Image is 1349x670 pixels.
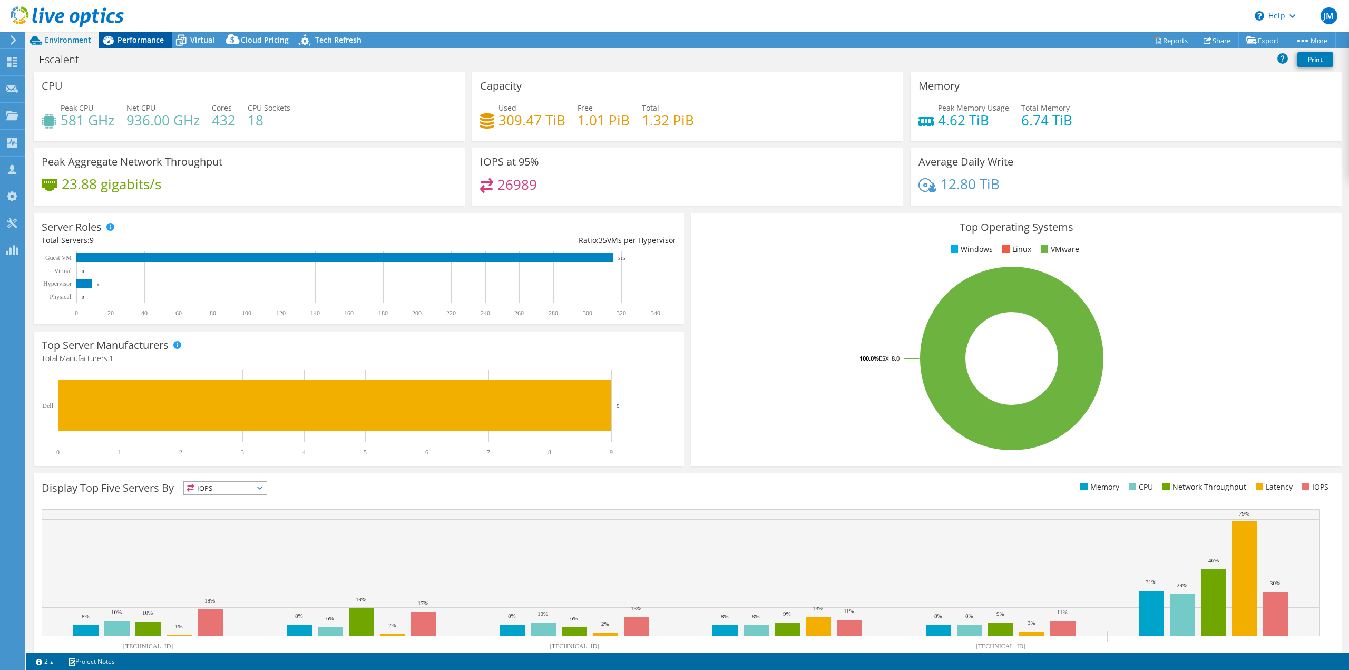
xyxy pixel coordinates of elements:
h3: Top Operating Systems [699,221,1334,233]
text: 0 [82,269,84,274]
span: IOPS [184,482,267,494]
span: Peak CPU [61,103,93,113]
text: 18% [204,597,215,604]
text: 8% [508,613,516,619]
li: IOPS [1299,481,1328,493]
text: [TECHNICAL_ID] [976,643,1026,650]
h4: 1.01 PiB [578,114,630,126]
span: Used [498,103,516,113]
span: Peak Memory Usage [938,103,1009,113]
text: 100 [242,309,251,317]
text: 260 [514,309,524,317]
span: Total Memory [1021,103,1070,113]
h3: Peak Aggregate Network Throughput [42,156,222,168]
text: 46% [1208,557,1219,564]
text: 9% [996,610,1004,617]
span: JM [1321,7,1337,24]
h4: 26989 [497,179,537,190]
h3: Server Roles [42,221,102,233]
text: 5 [364,449,367,456]
text: 8% [82,613,90,619]
a: Reports [1146,32,1196,48]
text: 11% [844,608,854,614]
span: Total [642,103,659,113]
span: Free [578,103,593,113]
text: 6% [570,615,578,622]
li: Windows [948,244,993,255]
text: 315 [618,256,625,261]
h4: 6.74 TiB [1021,114,1072,126]
span: Cloud Pricing [241,35,289,45]
li: CPU [1126,481,1153,493]
text: 9 [617,403,620,409]
text: 17% [418,600,428,606]
text: 40 [141,309,148,317]
text: 13% [813,605,823,611]
text: 2% [601,620,609,627]
text: 0 [82,295,84,300]
text: 2% [388,622,396,628]
text: Guest VM [45,254,72,261]
text: 20 [107,309,114,317]
text: 7 [487,449,490,456]
text: [TECHNICAL_ID] [123,643,173,650]
li: VMware [1038,244,1079,255]
text: 13% [631,605,641,611]
text: 11% [1057,609,1068,615]
svg: \n [1255,11,1264,21]
text: 220 [446,309,456,317]
li: Latency [1253,481,1293,493]
text: Virtual [54,267,72,275]
span: Virtual [190,35,214,45]
span: Environment [45,35,91,45]
h4: 1.32 PiB [642,114,694,126]
text: 8% [934,613,942,619]
h1: Escalent [34,54,95,65]
a: Print [1297,52,1333,67]
text: 10% [111,609,122,615]
span: Net CPU [126,103,155,113]
text: 160 [344,309,354,317]
text: 29% [1177,582,1187,588]
h4: 18 [248,114,290,126]
text: 8% [295,613,303,619]
text: 8% [721,613,729,619]
text: 320 [617,309,626,317]
li: Linux [1000,244,1031,255]
text: 8 [548,449,551,456]
h4: 4.62 TiB [938,114,1009,126]
text: 200 [412,309,422,317]
text: 2 [179,449,182,456]
text: Dell [42,402,53,410]
span: 1 [109,353,113,363]
text: 4 [302,449,306,456]
text: 120 [276,309,286,317]
h4: 12.80 TiB [941,178,1000,190]
h3: Top Server Manufacturers [42,339,169,351]
li: Memory [1078,481,1119,493]
text: 10% [537,610,548,617]
text: 9 [610,449,613,456]
text: 6 [425,449,428,456]
text: 0 [56,449,60,456]
span: Cores [212,103,232,113]
text: 10% [142,609,153,616]
text: 30% [1270,580,1280,586]
text: 280 [549,309,558,317]
h3: Average Daily Write [918,156,1013,168]
text: [TECHNICAL_ID] [550,643,600,650]
h3: CPU [42,80,63,92]
text: Physical [50,293,71,300]
text: 1% [175,623,183,629]
h4: 936.00 GHz [126,114,200,126]
text: 240 [481,309,490,317]
text: 340 [651,309,660,317]
span: 35 [599,235,607,245]
div: Ratio: VMs per Hypervisor [359,235,676,246]
span: Tech Refresh [315,35,361,45]
a: Project Notes [61,655,122,668]
tspan: ESXi 8.0 [879,354,900,362]
div: Total Servers: [42,235,359,246]
span: CPU Sockets [248,103,290,113]
h3: Capacity [480,80,522,92]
